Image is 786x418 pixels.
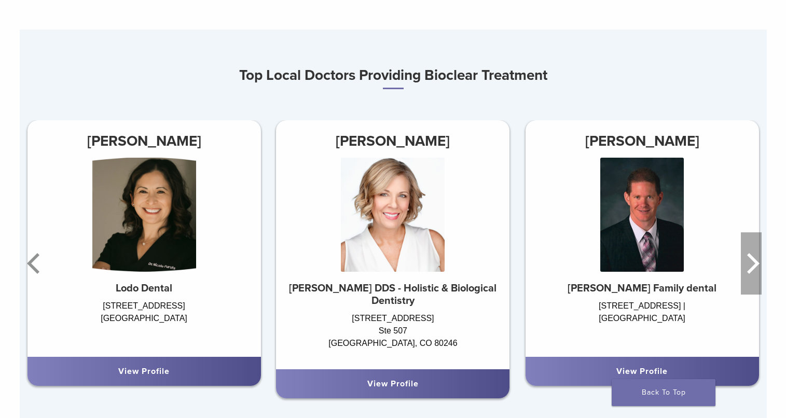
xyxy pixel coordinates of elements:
div: [STREET_ADDRESS] Ste 507 [GEOGRAPHIC_DATA], CO 80246 [276,312,509,359]
strong: [PERSON_NAME] Family dental [568,282,716,295]
a: View Profile [367,379,419,389]
div: [STREET_ADDRESS] | [GEOGRAPHIC_DATA] [526,300,759,346]
div: [STREET_ADDRESS] [GEOGRAPHIC_DATA] [27,300,261,346]
img: Dr. Sharon Dickerson [341,158,445,272]
button: Previous [25,232,46,295]
h3: [PERSON_NAME] [526,129,759,154]
a: Back To Top [612,379,715,406]
a: View Profile [616,366,668,377]
strong: Lodo Dental [116,282,172,295]
strong: [PERSON_NAME] DDS - Holistic & Biological Dentistry [289,282,497,307]
h3: Top Local Doctors Providing Bioclear Treatment [20,63,767,89]
h3: [PERSON_NAME] [27,129,261,154]
img: Dr. Nicole Furuta [92,158,196,272]
button: Next [741,232,762,295]
h3: [PERSON_NAME] [276,129,509,154]
a: View Profile [118,366,170,377]
img: Dr. Jeff Poulson [600,158,683,272]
